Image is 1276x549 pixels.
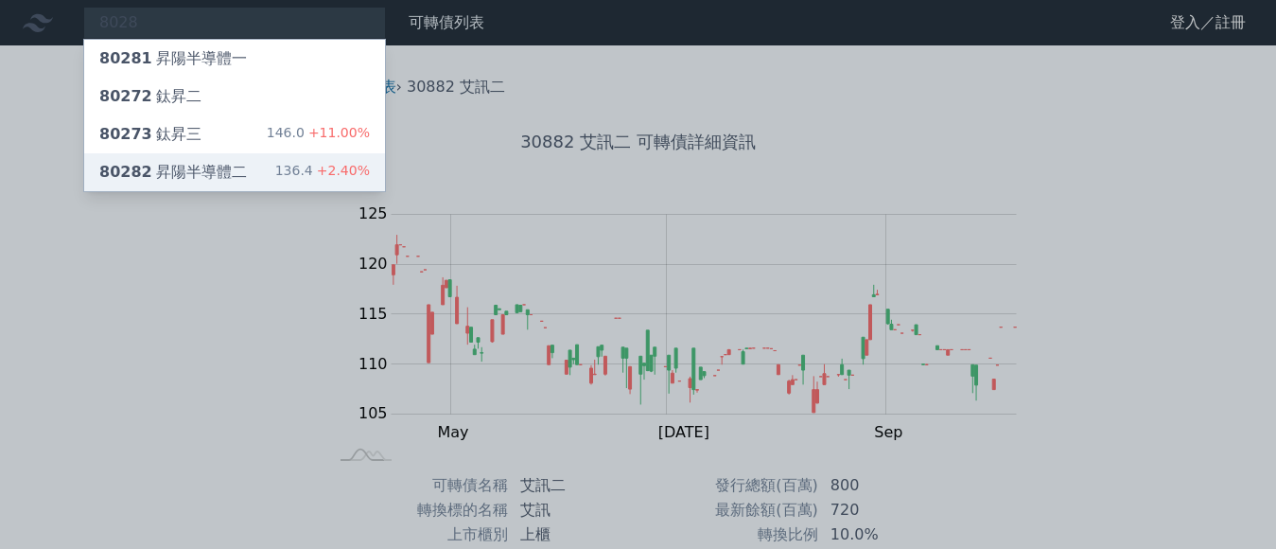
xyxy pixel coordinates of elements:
div: 136.4 [275,161,370,184]
span: 80273 [99,125,152,143]
span: 80272 [99,87,152,105]
span: 80281 [99,49,152,67]
span: 80282 [99,163,152,181]
div: 鈦昇三 [99,123,201,146]
div: 鈦昇二 [99,85,201,108]
span: +11.00% [305,125,370,140]
a: 80281昇陽半導體一 [84,40,385,78]
div: 昇陽半導體一 [99,47,247,70]
div: 146.0 [267,123,370,146]
a: 80273鈦昇三 146.0+11.00% [84,115,385,153]
span: +2.40% [313,163,370,178]
a: 80272鈦昇二 [84,78,385,115]
a: 80282昇陽半導體二 136.4+2.40% [84,153,385,191]
div: 昇陽半導體二 [99,161,247,184]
